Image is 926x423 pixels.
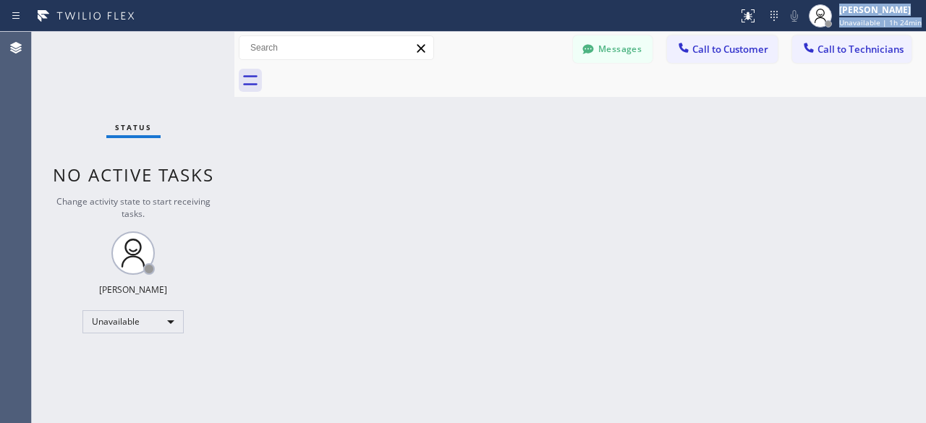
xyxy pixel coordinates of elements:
[817,43,904,56] span: Call to Technicians
[53,163,214,187] span: No active tasks
[667,35,778,63] button: Call to Customer
[792,35,912,63] button: Call to Technicians
[839,4,922,16] div: [PERSON_NAME]
[784,6,804,26] button: Mute
[115,122,152,132] span: Status
[56,195,211,220] span: Change activity state to start receiving tasks.
[239,36,433,59] input: Search
[692,43,768,56] span: Call to Customer
[99,283,167,296] div: [PERSON_NAME]
[573,35,653,63] button: Messages
[82,310,184,333] div: Unavailable
[839,17,922,27] span: Unavailable | 1h 24min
